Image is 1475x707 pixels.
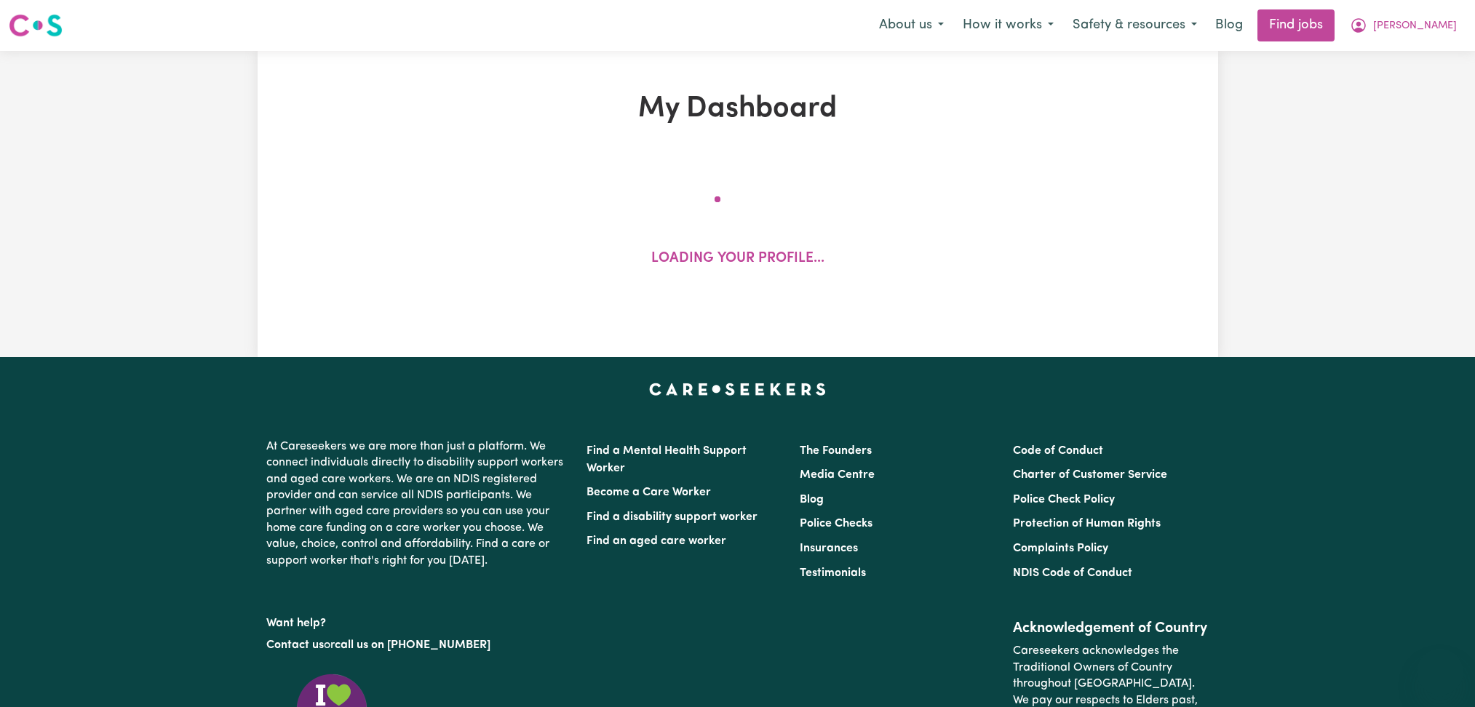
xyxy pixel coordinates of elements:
h1: My Dashboard [426,92,1049,127]
a: call us on [PHONE_NUMBER] [335,639,490,651]
img: Careseekers logo [9,12,63,39]
button: About us [870,10,953,41]
a: Insurances [800,543,858,554]
a: Complaints Policy [1013,543,1108,554]
a: Blog [800,494,824,506]
p: Loading your profile... [651,249,824,270]
a: Find a Mental Health Support Worker [587,445,747,474]
a: Code of Conduct [1013,445,1103,457]
a: Police Check Policy [1013,494,1115,506]
a: The Founders [800,445,872,457]
button: My Account [1340,10,1466,41]
h2: Acknowledgement of Country [1013,620,1209,637]
a: Police Checks [800,518,872,530]
a: Charter of Customer Service [1013,469,1167,481]
p: or [266,631,569,659]
button: How it works [953,10,1063,41]
a: Find an aged care worker [587,535,726,547]
a: Testimonials [800,567,866,579]
a: Careseekers home page [649,383,826,395]
a: Blog [1206,9,1252,41]
iframe: Button to launch messaging window [1417,649,1463,695]
a: Find a disability support worker [587,511,758,523]
button: Safety & resources [1063,10,1206,41]
p: Want help? [266,610,569,631]
a: NDIS Code of Conduct [1013,567,1132,579]
span: [PERSON_NAME] [1373,18,1457,34]
p: At Careseekers we are more than just a platform. We connect individuals directly to disability su... [266,433,569,575]
a: Careseekers logo [9,9,63,42]
a: Protection of Human Rights [1013,518,1161,530]
a: Become a Care Worker [587,487,711,498]
a: Contact us [266,639,324,651]
a: Find jobs [1257,9,1335,41]
a: Media Centre [800,469,875,481]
